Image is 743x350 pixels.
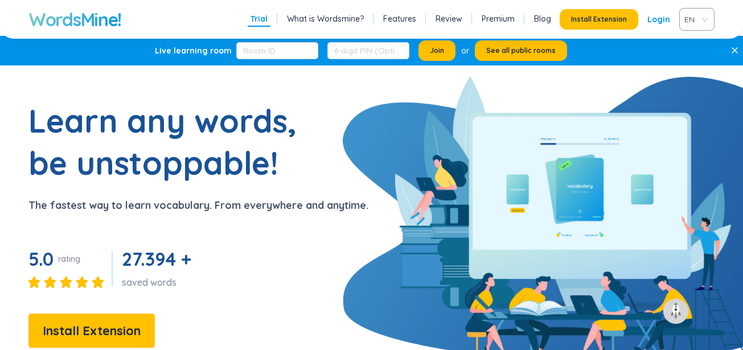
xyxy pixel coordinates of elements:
input: Room ID [236,42,318,59]
span: Install Extension [571,15,627,24]
img: to top [667,302,685,320]
button: See all public rooms [475,40,567,61]
a: Install Extension [28,326,155,337]
div: Live learning room [155,45,232,56]
p: The fastest way to learn vocabulary. From everywhere and anytime. [28,197,368,213]
a: What is Wordsmine? [287,13,364,24]
input: 6-digit PIN (Optional) [327,42,409,59]
button: Install Extension [28,314,155,348]
div: saved words [122,276,195,289]
a: Trial [251,13,268,24]
a: Features [383,13,416,24]
a: Login [647,9,670,30]
button: Join [418,40,455,61]
div: or [461,44,469,57]
button: Install Extension [560,9,638,30]
span: 5.0 [28,248,54,270]
span: 27.394 + [122,248,191,270]
div: rating [58,253,80,265]
a: WordsMine! [28,8,121,31]
span: Install Extension [43,321,141,341]
a: Blog [534,13,551,24]
span: Join [430,46,444,55]
span: VIE [684,11,705,28]
h1: Learn any words, be unstoppable! [28,100,313,184]
a: Premium [482,13,515,24]
span: See all public rooms [486,46,556,55]
a: Review [436,13,462,24]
